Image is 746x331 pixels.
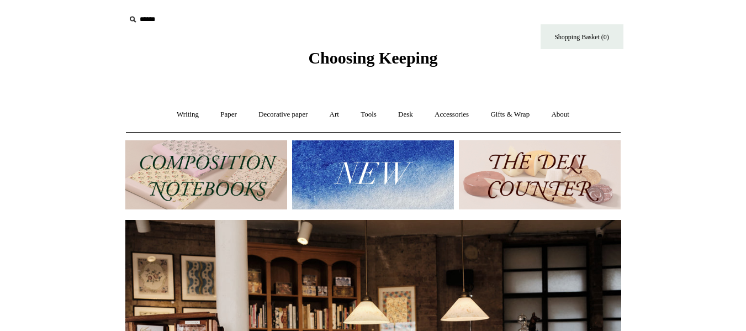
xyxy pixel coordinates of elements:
[351,100,387,129] a: Tools
[425,100,479,129] a: Accessories
[480,100,539,129] a: Gifts & Wrap
[320,100,349,129] a: Art
[292,140,454,209] img: New.jpg__PID:f73bdf93-380a-4a35-bcfe-7823039498e1
[388,100,423,129] a: Desk
[541,24,623,49] a: Shopping Basket (0)
[308,49,437,67] span: Choosing Keeping
[308,57,437,65] a: Choosing Keeping
[459,140,621,209] img: The Deli Counter
[210,100,247,129] a: Paper
[248,100,318,129] a: Decorative paper
[541,100,579,129] a: About
[167,100,209,129] a: Writing
[125,140,287,209] img: 202302 Composition ledgers.jpg__PID:69722ee6-fa44-49dd-a067-31375e5d54ec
